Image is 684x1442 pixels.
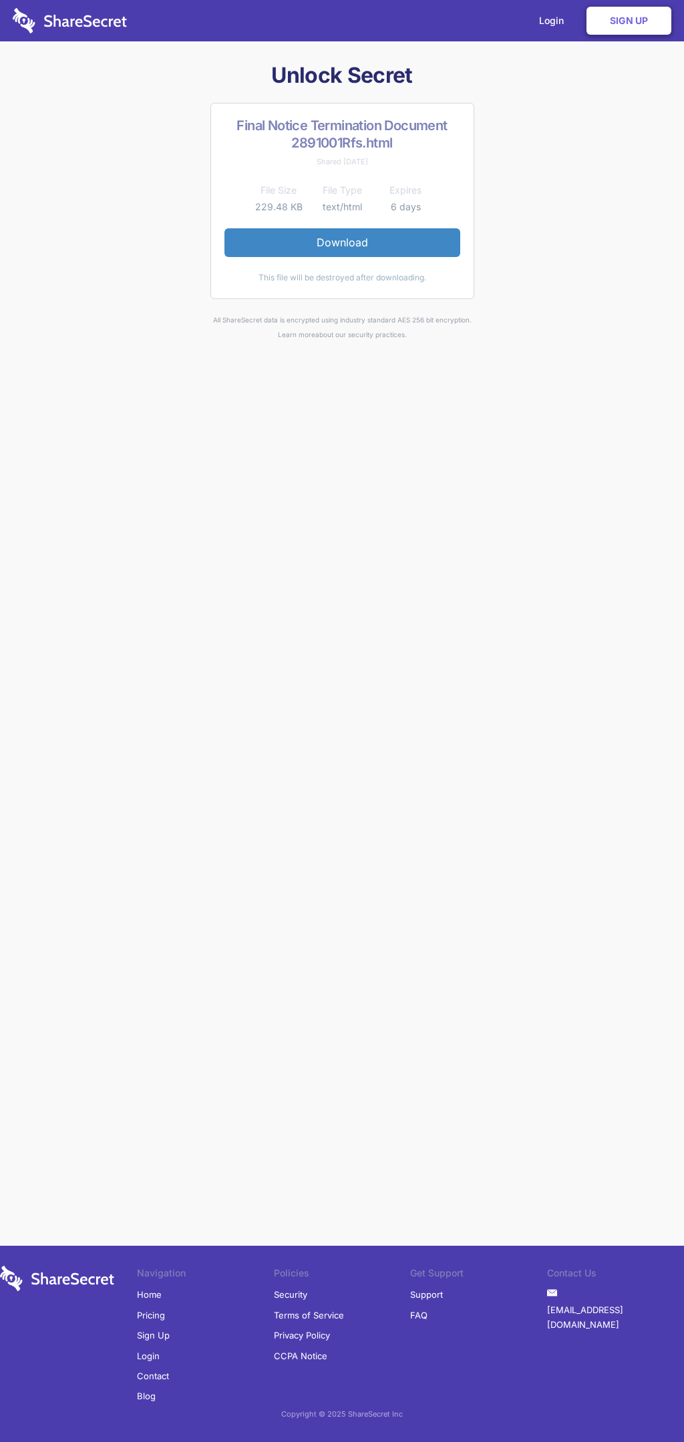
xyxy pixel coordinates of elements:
[137,1346,160,1366] a: Login
[410,1284,443,1304] a: Support
[410,1305,427,1325] a: FAQ
[137,1284,162,1304] a: Home
[274,1325,330,1345] a: Privacy Policy
[547,1266,684,1284] li: Contact Us
[374,182,438,198] th: Expires
[224,228,460,256] a: Download
[224,154,460,169] div: Shared [DATE]
[274,1266,411,1284] li: Policies
[137,1266,274,1284] li: Navigation
[547,1300,684,1335] a: [EMAIL_ADDRESS][DOMAIN_NAME]
[311,182,374,198] th: File Type
[224,270,460,285] div: This file will be destroyed after downloading.
[224,117,460,152] h2: Final Notice Termination Document 2891001Rfs.html
[13,8,127,33] img: logo-wordmark-white-trans-d4663122ce5f474addd5e946df7df03e33cb6a1c49d2221995e7729f52c070b2.svg
[137,1305,165,1325] a: Pricing
[137,1366,169,1386] a: Contact
[137,1386,156,1406] a: Blog
[274,1284,307,1304] a: Security
[410,1266,547,1284] li: Get Support
[278,330,315,338] a: Learn more
[247,182,311,198] th: File Size
[247,199,311,215] td: 229.48 KB
[274,1346,327,1366] a: CCPA Notice
[586,7,671,35] a: Sign Up
[311,199,374,215] td: text/html
[137,1325,170,1345] a: Sign Up
[274,1305,344,1325] a: Terms of Service
[374,199,438,215] td: 6 days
